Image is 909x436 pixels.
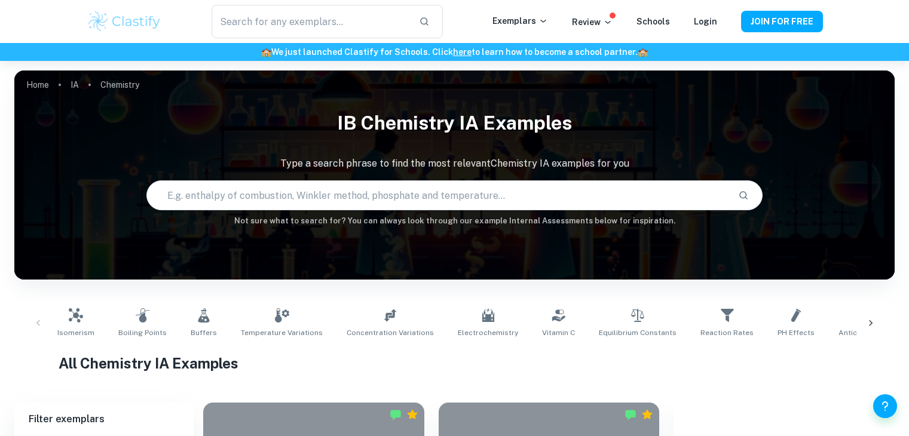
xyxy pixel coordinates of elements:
span: Buffers [191,327,217,338]
span: 🏫 [261,47,271,57]
h1: IB Chemistry IA examples [14,104,895,142]
button: Search [733,185,754,205]
img: Clastify logo [87,10,163,33]
a: Login [694,17,717,26]
a: Home [26,76,49,93]
span: Temperature Variations [241,327,323,338]
span: Concentration Variations [347,327,434,338]
button: Help and Feedback [873,394,897,418]
h6: Filter exemplars [14,403,194,436]
span: Vitamin C [542,327,575,338]
a: Schools [636,17,670,26]
p: Exemplars [492,14,548,27]
a: here [453,47,472,57]
div: Premium [406,409,418,420]
span: Reaction Rates [700,327,754,338]
span: Equilibrium Constants [599,327,677,338]
span: Boiling Points [118,327,167,338]
span: pH Effects [778,327,815,338]
span: Isomerism [57,327,94,338]
h6: Not sure what to search for? You can always look through our example Internal Assessments below f... [14,215,895,227]
h6: We just launched Clastify for Schools. Click to learn how to become a school partner. [2,45,907,59]
p: Review [572,16,613,29]
img: Marked [390,409,402,420]
img: Marked [625,409,636,420]
span: Electrochemistry [458,327,518,338]
span: 🏫 [638,47,648,57]
a: IA [71,76,79,93]
p: Chemistry [100,78,139,91]
input: E.g. enthalpy of combustion, Winkler method, phosphate and temperature... [147,179,729,212]
input: Search for any exemplars... [212,5,409,38]
p: Type a search phrase to find the most relevant Chemistry IA examples for you [14,156,895,171]
button: JOIN FOR FREE [741,11,823,32]
h1: All Chemistry IA Examples [59,352,851,374]
div: Premium [641,409,653,420]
